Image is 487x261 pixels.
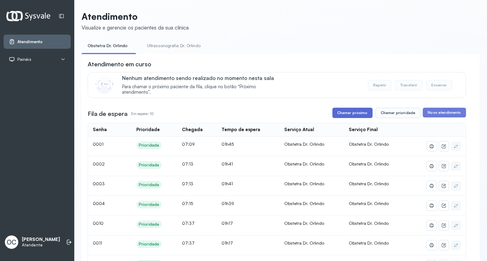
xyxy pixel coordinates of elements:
div: Serviço Final [349,127,378,133]
p: Nenhum atendimento sendo realizado no momento nesta sala [122,75,283,81]
span: Obstetra Dr. Orlindo [349,161,389,166]
p: [PERSON_NAME] [22,237,60,242]
div: Obstetra Dr. Orlindo [284,221,339,226]
div: Obstetra Dr. Orlindo [284,240,339,246]
span: 0003 [93,181,105,186]
h3: Fila de espera [88,110,128,118]
div: Prioridade [139,222,159,227]
span: Obstetra Dr. Orlindo [349,240,389,245]
button: Transferir [395,80,423,90]
span: 01h17 [222,240,233,245]
div: Obstetra Dr. Orlindo [284,181,339,186]
a: Atendimento [9,39,65,45]
div: Prioridade [136,127,160,133]
p: Atendente [22,242,60,248]
span: 0002 [93,161,105,166]
button: Encerrar [426,80,452,90]
span: 01h17 [222,221,233,226]
span: Obstetra Dr. Orlindo [349,181,389,186]
img: Logotipo do estabelecimento [6,11,50,21]
a: Ultrassonografia Dr. Orlindo [141,41,207,51]
div: Prioridade [139,202,159,207]
span: Para chamar o próximo paciente da fila, clique no botão “Próximo atendimento”. [122,84,283,96]
div: Prioridade [139,162,159,168]
span: Painéis [17,57,31,62]
div: Visualize e gerencie os pacientes da sua clínica [82,24,189,31]
div: Senha [93,127,107,133]
div: Chegada [182,127,203,133]
div: Prioridade [139,242,159,247]
span: Obstetra Dr. Orlindo [349,141,389,147]
p: Em espera: 10 [131,110,154,118]
button: Novo atendimento [423,108,466,117]
div: Tempo de espera [222,127,260,133]
div: Prioridade [139,143,159,148]
span: Obstetra Dr. Orlindo [349,201,389,206]
p: Atendimento [82,11,189,22]
span: 07:37 [182,221,194,226]
span: 01h45 [222,141,234,147]
h3: Atendimento em curso [88,60,151,68]
span: 07:37 [182,240,194,245]
span: 0011 [93,240,102,245]
span: 0004 [93,201,105,206]
div: Obstetra Dr. Orlindo [284,161,339,167]
span: 0001 [93,141,103,147]
span: 07:13 [182,181,193,186]
span: 07:15 [182,201,193,206]
div: Serviço Atual [284,127,314,133]
a: Obstetra Dr. Orlindo [82,41,134,51]
img: Imagem de CalloutCard [95,75,114,94]
button: Chamar prioridade [376,108,421,118]
span: 01h39 [222,201,234,206]
span: 07:09 [182,141,195,147]
button: Repetir [368,80,391,90]
div: Obstetra Dr. Orlindo [284,141,339,147]
button: Chamar próximo [332,108,373,118]
span: 01h41 [222,161,233,166]
span: 0010 [93,221,103,226]
div: Prioridade [139,182,159,187]
span: 01h41 [222,181,233,186]
span: Obstetra Dr. Orlindo [349,221,389,226]
div: Obstetra Dr. Orlindo [284,201,339,206]
span: 07:13 [182,161,193,166]
span: Atendimento [17,39,43,44]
